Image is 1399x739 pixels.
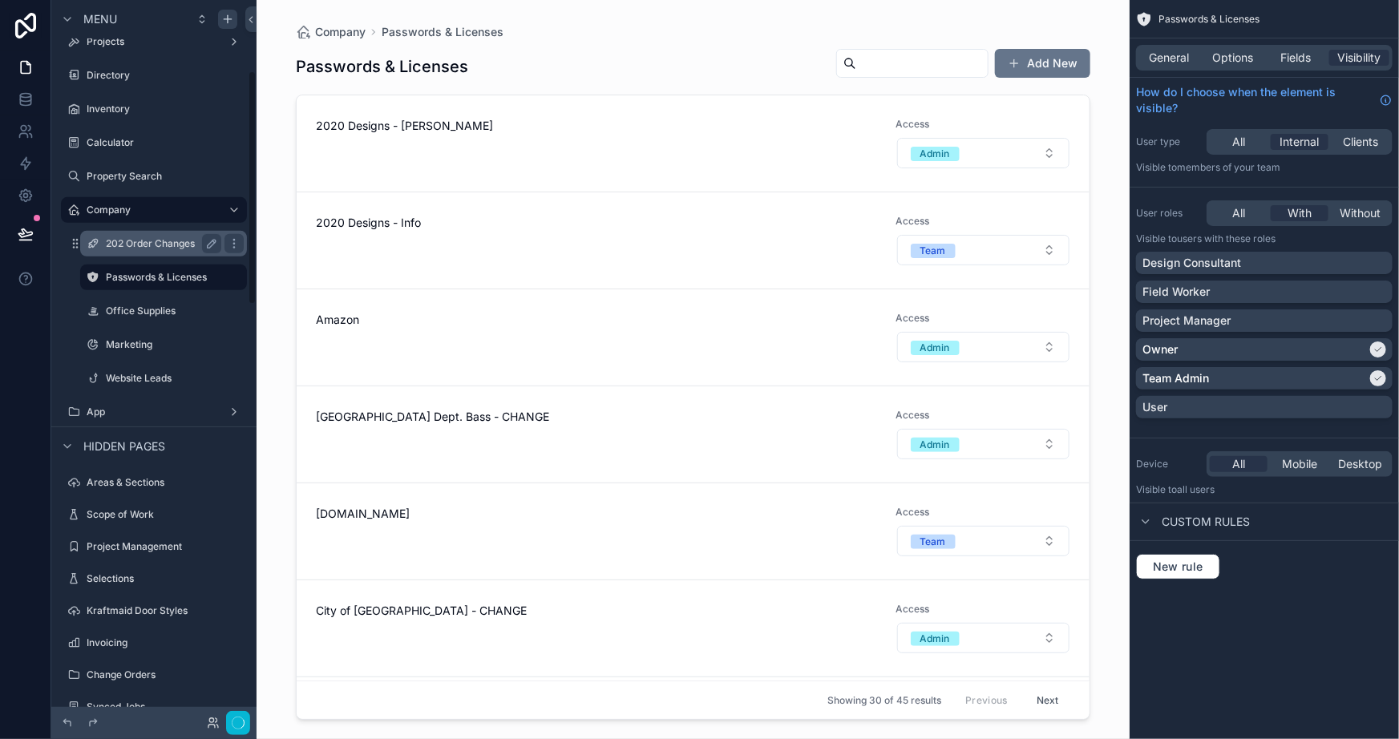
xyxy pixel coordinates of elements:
[106,237,215,250] label: 202 Order Changes
[61,534,247,559] a: Project Management
[87,406,221,418] label: App
[61,63,247,88] a: Directory
[61,662,247,688] a: Change Orders
[87,136,244,149] label: Calculator
[1162,514,1250,530] span: Custom rules
[80,298,247,324] a: Office Supplies
[61,470,247,495] a: Areas & Sections
[61,130,247,155] a: Calculator
[1339,456,1383,472] span: Desktop
[61,29,247,55] a: Projects
[61,694,247,720] a: Synced Jobs
[1142,284,1210,300] p: Field Worker
[83,438,165,454] span: Hidden pages
[87,604,244,617] label: Kraftmaid Door Styles
[1281,50,1312,66] span: Fields
[80,365,247,391] a: Website Leads
[1146,559,1210,574] span: New rule
[1136,458,1200,470] label: Device
[106,338,244,351] label: Marketing
[87,508,244,521] label: Scope of Work
[61,164,247,189] a: Property Search
[1158,13,1260,26] span: Passwords & Licenses
[106,305,244,317] label: Office Supplies
[61,96,247,122] a: Inventory
[1136,161,1393,174] p: Visible to
[1288,205,1312,221] span: With
[61,197,247,223] a: Company
[1136,232,1393,245] p: Visible to
[1177,232,1276,244] span: Users with these roles
[61,399,247,425] a: App
[827,694,941,707] span: Showing 30 of 45 results
[1136,207,1200,220] label: User roles
[61,502,247,527] a: Scope of Work
[1282,456,1317,472] span: Mobile
[87,103,244,115] label: Inventory
[87,170,244,183] label: Property Search
[87,69,244,82] label: Directory
[1340,205,1381,221] span: Without
[106,372,244,385] label: Website Leads
[1232,456,1245,472] span: All
[87,572,244,585] label: Selections
[1232,134,1245,150] span: All
[1136,135,1200,148] label: User type
[61,598,247,624] a: Kraftmaid Door Styles
[106,271,237,284] label: Passwords & Licenses
[80,332,247,357] a: Marketing
[87,35,221,48] label: Projects
[1177,161,1280,173] span: Members of your team
[1136,84,1373,116] span: How do I choose when the element is visible?
[1142,255,1241,271] p: Design Consultant
[1142,341,1178,357] p: Owner
[1136,554,1220,579] button: New rule
[1232,205,1245,221] span: All
[1142,313,1231,329] p: Project Manager
[87,476,244,489] label: Areas & Sections
[87,668,244,681] label: Change Orders
[1142,370,1209,386] p: Team Admin
[80,265,247,290] a: Passwords & Licenses
[61,630,247,656] a: Invoicing
[1280,134,1320,150] span: Internal
[87,636,244,649] label: Invoicing
[87,540,244,553] label: Project Management
[1150,50,1190,66] span: General
[80,231,247,256] a: 202 Order Changes
[1142,399,1167,415] p: User
[1343,134,1378,150] span: Clients
[1136,84,1393,116] a: How do I choose when the element is visible?
[87,701,244,713] label: Synced Jobs
[1212,50,1253,66] span: Options
[83,11,117,27] span: Menu
[1136,483,1393,496] p: Visible to
[1177,483,1215,495] span: all users
[87,204,215,216] label: Company
[61,566,247,592] a: Selections
[1025,688,1070,713] button: Next
[1338,50,1381,66] span: Visibility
